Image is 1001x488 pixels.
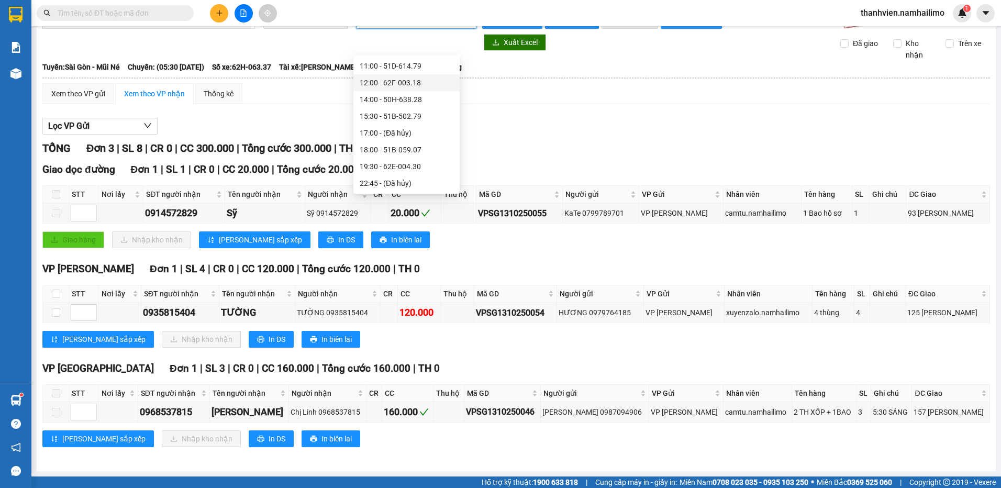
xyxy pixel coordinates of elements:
[10,395,21,406] img: warehouse-icon
[222,288,284,300] span: Tên người nhận
[441,186,476,203] th: Thu hộ
[62,334,146,345] span: [PERSON_NAME] sắp xếp
[813,285,854,303] th: Tên hàng
[360,144,453,156] div: 18:00 - 51B-059.07
[857,385,871,402] th: SL
[185,263,205,275] span: SL 4
[981,8,991,18] span: caret-down
[360,60,453,72] div: 11:00 - 51D-614.79
[259,4,277,23] button: aim
[907,307,988,318] div: 125 [PERSON_NAME]
[479,188,552,200] span: Mã GD
[852,186,869,203] th: SL
[380,236,387,245] span: printer
[360,110,453,122] div: 15:30 - 51B-502.79
[360,161,453,172] div: 19:30 - 62E-004.30
[269,334,285,345] span: In DS
[302,331,360,348] button: printerIn biên lai
[8,68,94,80] div: 40.000
[188,163,191,175] span: |
[976,4,995,23] button: caret-down
[852,6,953,19] span: thanhvien.namhailimo
[398,263,420,275] span: TH 0
[175,142,177,154] span: |
[62,433,146,445] span: [PERSON_NAME] sắp xếp
[145,142,148,154] span: |
[334,142,337,154] span: |
[257,362,259,374] span: |
[131,163,159,175] span: Đơn 1
[871,385,912,402] th: Ghi chú
[262,362,314,374] span: CC 160.000
[565,188,628,200] span: Người gửi
[219,303,295,323] td: TƯỜNG
[269,433,285,445] span: In DS
[212,61,271,73] span: Số xe: 62H-063.37
[146,188,214,200] span: SĐT người nhận
[559,307,642,318] div: HƯƠNG 0979764185
[477,288,546,300] span: Mã GD
[291,406,364,418] div: Chị Linh 0968537815
[814,307,852,318] div: 4 thùng
[441,285,474,303] th: Thu hộ
[51,435,58,443] span: sort-ascending
[858,406,869,418] div: 3
[235,4,253,23] button: file-add
[102,188,132,200] span: Nơi lấy
[69,186,99,203] th: STT
[199,231,310,248] button: sort-ascending[PERSON_NAME] sắp xếp
[391,206,439,220] div: 20.000
[419,407,429,417] span: check
[210,4,228,23] button: plus
[802,186,852,203] th: Tên hàng
[393,263,396,275] span: |
[161,163,163,175] span: |
[651,406,721,418] div: VP [PERSON_NAME]
[909,188,979,200] span: ĐC Giao
[264,9,271,17] span: aim
[162,430,241,447] button: downloadNhập kho nhận
[856,307,869,318] div: 4
[381,285,398,303] th: CR
[302,430,360,447] button: printerIn biên lai
[292,387,355,399] span: Người nhận
[641,207,722,219] div: VP [PERSON_NAME]
[42,263,134,275] span: VP [PERSON_NAME]
[803,207,850,219] div: 1 Bao hồ sơ
[213,263,234,275] span: CR 0
[646,307,722,318] div: VP [PERSON_NAME]
[360,77,453,88] div: 12:00 - 62F-003.18
[644,303,725,323] td: VP Phạm Ngũ Lão
[200,362,203,374] span: |
[870,186,907,203] th: Ghi chú
[194,163,215,175] span: CR 0
[213,387,279,399] span: Tên người nhận
[102,387,127,399] span: Nơi lấy
[504,37,538,48] span: Xuất Excel
[870,285,905,303] th: Ghi chú
[228,362,230,374] span: |
[792,385,857,402] th: Tên hàng
[257,435,264,443] span: printer
[943,479,950,486] span: copyright
[279,61,357,73] span: Tài xế: [PERSON_NAME]
[117,142,119,154] span: |
[849,38,882,49] span: Đã giao
[484,34,546,51] button: downloadXuất Excel
[543,387,638,399] span: Người gửi
[724,385,792,402] th: Nhân viên
[272,163,274,175] span: |
[310,435,317,443] span: printer
[433,385,464,402] th: Thu hộ
[560,288,633,300] span: Người gửi
[478,207,561,220] div: VPSG1310250055
[86,142,114,154] span: Đơn 3
[166,163,186,175] span: SL 1
[360,94,453,105] div: 14:00 - 50H-638.28
[237,142,239,154] span: |
[221,305,293,320] div: TƯỜNG
[639,203,724,224] td: VP Phạm Ngũ Lão
[144,288,208,300] span: SĐT người nhận
[297,307,379,318] div: TƯỜNG 0935815404
[170,362,197,374] span: Đơn 1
